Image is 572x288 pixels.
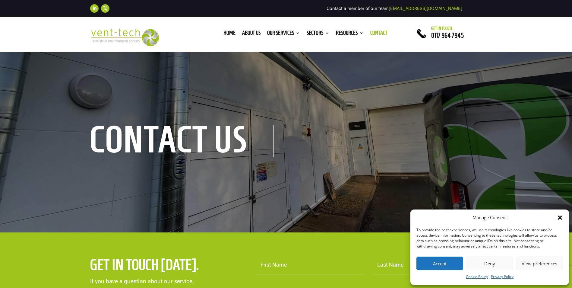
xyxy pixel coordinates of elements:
[101,4,109,13] a: Follow on X
[90,256,216,277] h2: Get in touch [DATE].
[336,31,364,37] a: Resources
[466,273,488,280] a: Cookie Policy
[389,6,462,11] a: [EMAIL_ADDRESS][DOMAIN_NAME]
[242,31,261,37] a: About us
[416,257,463,270] button: Accept
[223,31,235,37] a: Home
[90,28,159,46] img: 2023-09-27T08_35_16.549ZVENT-TECH---Clear-background
[267,31,300,37] a: Our Services
[256,256,365,274] input: First Name
[431,32,464,39] a: 0117 964 7945
[516,257,563,270] button: View preferences
[307,31,329,37] a: Sectors
[416,227,562,249] div: To provide the best experiences, we use technologies like cookies to store and/or access device i...
[327,6,462,11] span: Contact a member of our team
[472,214,507,221] div: Manage Consent
[466,257,513,270] button: Deny
[557,215,563,221] div: Close dialog
[90,125,274,157] h1: contact us
[491,273,514,280] a: Privacy Policy
[90,4,99,13] a: Follow on LinkedIn
[372,256,482,274] input: Last Name
[370,31,387,37] a: Contact
[431,26,452,31] span: Get in touch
